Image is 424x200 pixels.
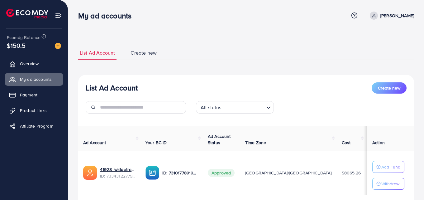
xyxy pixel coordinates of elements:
img: menu [55,12,62,19]
a: Product Links [5,104,63,117]
a: 41928_widgetrend_1707652682090 [100,166,136,173]
input: Search for option [223,102,264,112]
div: Search for option [196,101,274,114]
p: ID: 7310177891982245890 [162,169,198,177]
span: List Ad Account [80,49,115,56]
h3: List Ad Account [86,83,138,92]
p: Withdraw [381,180,399,188]
a: [PERSON_NAME] [367,12,414,20]
button: Add Fund [372,161,404,173]
span: [GEOGRAPHIC_DATA]/[GEOGRAPHIC_DATA] [245,170,332,176]
span: My ad accounts [20,76,52,82]
span: Action [372,139,385,146]
span: Create new [131,49,157,56]
span: Approved [208,169,235,177]
img: ic-ads-acc.e4c84228.svg [83,166,97,180]
a: My ad accounts [5,73,63,85]
img: logo [6,9,48,18]
a: Overview [5,57,63,70]
span: Ad Account Status [208,133,231,146]
h3: My ad accounts [78,11,136,20]
span: Create new [378,85,400,91]
p: [PERSON_NAME] [380,12,414,19]
a: Payment [5,89,63,101]
span: Time Zone [245,139,266,146]
button: Create new [372,82,407,94]
span: Your BC ID [145,139,167,146]
span: Ad Account [83,139,106,146]
span: ID: 7334312277904097282 [100,173,136,179]
span: Cost [342,139,351,146]
span: Payment [20,92,37,98]
p: Add Fund [381,163,400,171]
a: Affiliate Program [5,120,63,132]
span: $8065.26 [342,170,361,176]
img: ic-ba-acc.ded83a64.svg [145,166,159,180]
span: $150.5 [7,41,26,50]
span: Product Links [20,107,47,114]
img: image [55,43,61,49]
span: Overview [20,61,39,67]
button: Withdraw [372,178,404,190]
span: Ecomdy Balance [7,34,40,41]
span: Affiliate Program [20,123,53,129]
div: <span class='underline'>41928_widgetrend_1707652682090</span></br>7334312277904097282 [100,166,136,179]
span: All status [199,103,223,112]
